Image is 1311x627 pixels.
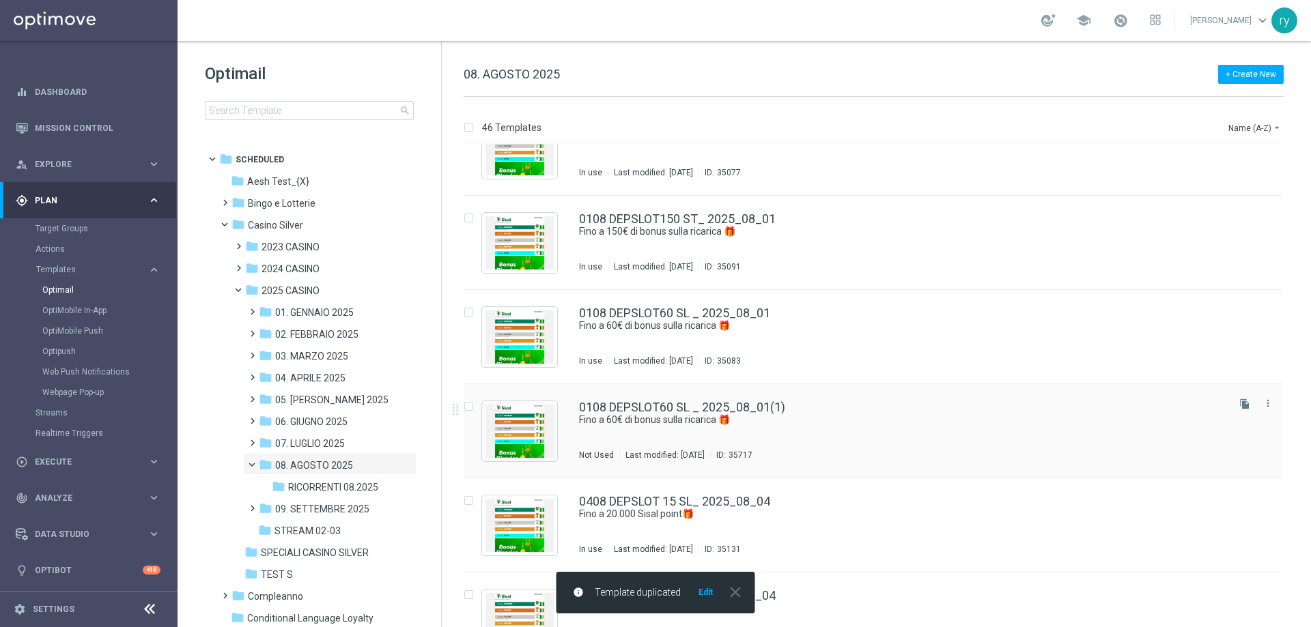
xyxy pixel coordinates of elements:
div: Press SPACE to select this row. [450,290,1308,384]
div: 35717 [729,450,752,461]
i: settings [14,603,26,615]
a: 0108 DEPSLOT60 SL _ 2025_08_01 [579,307,770,319]
button: equalizer Dashboard [15,87,161,98]
p: 46 Templates [482,121,541,134]
div: Not Used [579,450,614,461]
div: Realtime Triggers [36,423,176,443]
span: Conditional Language Loyalty [247,612,373,624]
i: folder [259,392,272,406]
div: Last modified: [DATE] [608,544,699,555]
div: Press SPACE to select this row. [450,478,1308,572]
button: + Create New [1218,65,1284,84]
i: folder [219,152,233,166]
div: Web Push Notifications [42,362,176,382]
div: Plan [16,194,147,207]
div: Mission Control [16,110,160,146]
div: Last modified: [DATE] [608,167,699,178]
div: OptiMobile Push [42,321,176,341]
div: Fino a 60€ di bonus sulla ricarica 🎁 [579,319,1225,332]
i: gps_fixed [16,194,28,207]
div: Optimail [42,280,176,300]
div: ID: [710,450,752,461]
button: track_changes Analyze keyboard_arrow_right [15,493,161,504]
div: Last modified: [DATE] [608,261,699,272]
div: Last modified: [DATE] [608,355,699,366]
button: lightbulb Optibot +10 [15,565,161,576]
a: 0408 DEPSLOT 15 SL_ 2025_08_04 [579,495,770,508]
a: Realtime Triggers [36,428,142,439]
div: Analyze [16,492,147,504]
img: 35083.jpeg [485,310,554,364]
span: 2024 CASINO [262,263,320,275]
button: play_circle_outline Execute keyboard_arrow_right [15,456,161,467]
span: Casino Silver [248,219,303,231]
div: In use [579,261,602,272]
a: Optipush [42,346,142,357]
img: 35091.jpeg [485,216,554,269]
div: In use [579,544,602,555]
i: folder [259,370,272,384]
span: 03. MARZO 2025 [275,350,348,362]
i: person_search [16,158,28,171]
span: Data Studio [35,530,147,538]
i: folder [245,261,259,275]
i: lightbulb [16,564,28,577]
button: Data Studio keyboard_arrow_right [15,529,161,540]
div: ID: [699,261,741,272]
div: ID: [699,355,741,366]
i: folder [259,501,272,515]
a: OptiMobile In-App [42,305,142,316]
i: folder [259,458,272,471]
span: Plan [35,196,147,205]
div: In use [579,355,602,366]
a: OptiMobile Push [42,325,142,336]
img: 35077.jpeg [485,122,554,175]
span: Template duplicated [595,587,681,598]
i: folder [259,436,272,450]
button: person_search Explore keyboard_arrow_right [15,159,161,170]
div: Templates [36,259,176,403]
i: folder [245,239,259,253]
i: keyboard_arrow_right [147,491,160,504]
div: gps_fixed Plan keyboard_arrow_right [15,195,161,206]
a: Settings [33,605,74,613]
a: Webpage Pop-up [42,387,142,398]
span: SPECIALI CASINO SILVER [261,546,369,559]
span: 2023 CASINO [262,241,320,253]
div: ry [1271,8,1297,33]
i: folder [258,523,272,537]
a: Optibot [35,552,143,588]
span: RICORRENTI 08.2025 [288,481,378,493]
div: Data Studio [16,528,147,540]
div: 35091 [717,261,741,272]
span: Aesh Test_{X} [247,175,309,188]
img: 35717.jpeg [485,405,554,458]
div: Dashboard [16,74,160,110]
i: keyboard_arrow_right [147,527,160,540]
button: more_vert [1261,395,1275,411]
span: 09. SETTEMBRE 2025 [275,503,369,515]
div: Fino a 120€ di bonus sulla ricarica 🎁 [579,602,1225,615]
a: Optimail [42,285,142,295]
span: 04. APRILE 2025 [275,372,346,384]
button: Mission Control [15,123,161,134]
span: Bingo e Lotterie [248,197,315,209]
i: folder [245,283,259,297]
button: Templates keyboard_arrow_right [36,264,161,275]
i: folder [231,611,244,624]
div: 35077 [717,167,741,178]
span: 08. AGOSTO 2025 [464,67,560,81]
div: Fino a 60€ di bonus sulla ricarica 🎁 [579,413,1225,426]
a: Fino a 120€ di bonus sulla ricarica 🎁 [579,602,1194,615]
a: Fino a 60€ di bonus sulla ricarica 🎁 [579,413,1194,426]
i: folder [231,174,244,188]
i: keyboard_arrow_right [147,263,160,276]
div: Target Groups [36,218,176,239]
button: file_copy [1236,395,1254,413]
i: folder [244,545,258,559]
